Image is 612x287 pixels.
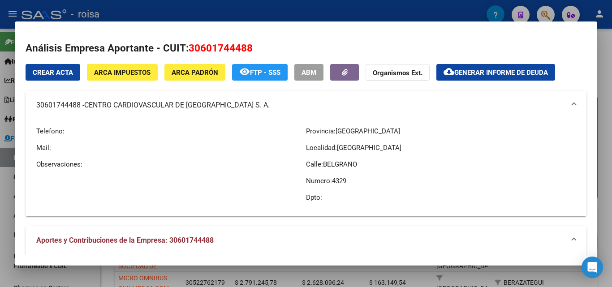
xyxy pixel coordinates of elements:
p: Observaciones: [36,159,306,169]
mat-icon: remove_red_eye [239,66,250,77]
button: Crear Acta [26,64,80,81]
mat-expansion-panel-header: Aportes y Contribuciones de la Empresa: 30601744488 [26,226,586,255]
span: FTP - SSS [250,69,280,77]
mat-expansion-panel-header: 30601744488 -CENTRO CARDIOVASCULAR DE [GEOGRAPHIC_DATA] S. A. [26,91,586,120]
p: Calle: [306,159,576,169]
button: FTP - SSS [232,64,288,81]
p: Mail: [36,143,306,153]
span: Generar informe de deuda [454,69,548,77]
span: ARCA Padrón [172,69,218,77]
span: 4329 [332,177,346,185]
p: Localidad: [306,143,576,153]
p: Numero: [306,176,576,186]
button: ARCA Padrón [164,64,225,81]
mat-icon: cloud_download [444,66,454,77]
p: Provincia: [306,126,576,136]
strong: Organismos Ext. [373,69,422,77]
span: Aportes y Contribuciones de la Empresa: 30601744488 [36,236,214,244]
span: CENTRO CARDIOVASCULAR DE [GEOGRAPHIC_DATA] S. A. [84,100,270,111]
span: ABM [302,69,316,77]
span: [GEOGRAPHIC_DATA] [336,127,400,135]
button: Generar informe de deuda [436,64,555,81]
span: BELGRANO [323,160,357,168]
span: ARCA Impuestos [94,69,151,77]
button: Organismos Ext. [366,64,430,81]
p: Telefono: [36,126,306,136]
button: ARCA Impuestos [87,64,158,81]
div: 30601744488 -CENTRO CARDIOVASCULAR DE [GEOGRAPHIC_DATA] S. A. [26,120,586,216]
div: Open Intercom Messenger [582,257,603,278]
span: Crear Acta [33,69,73,77]
mat-panel-title: 30601744488 - [36,100,565,111]
span: [GEOGRAPHIC_DATA] [337,144,401,152]
span: 30601744488 [189,42,253,54]
button: ABM [294,64,323,81]
h2: Análisis Empresa Aportante - CUIT: [26,41,586,56]
p: Dpto: [306,193,576,202]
